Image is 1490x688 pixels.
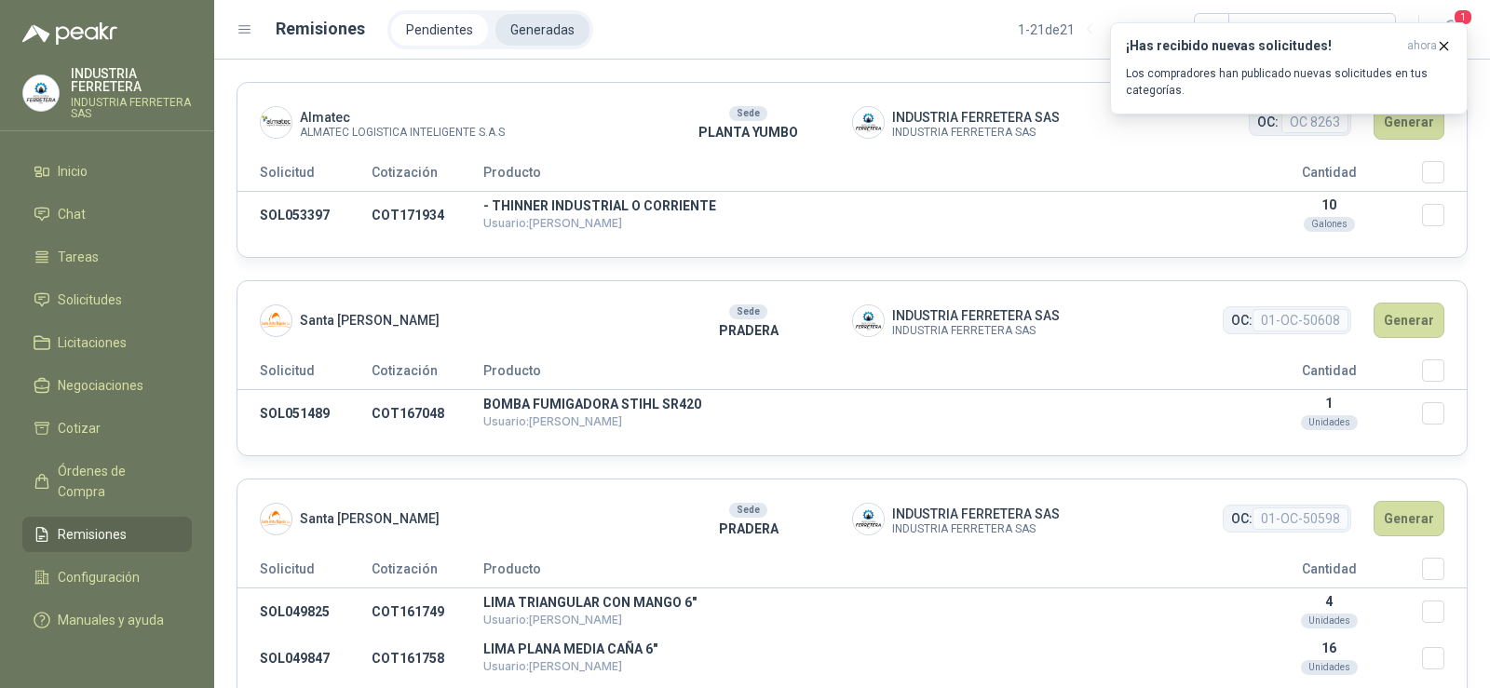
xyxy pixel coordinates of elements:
[1236,558,1422,588] th: Cantidad
[1422,558,1467,588] th: Seleccionar/deseleccionar
[372,161,483,192] th: Cotización
[1422,635,1467,681] td: Seleccionar/deseleccionar
[58,375,143,396] span: Negociaciones
[1236,197,1422,212] p: 10
[483,199,1236,212] p: - THINNER INDUSTRIAL O CORRIENTE
[58,418,101,438] span: Cotizar
[71,97,192,119] p: INDUSTRIA FERRETERA SAS
[892,524,1060,534] span: INDUSTRIA FERRETERA SAS
[1422,390,1467,438] td: Seleccionar/deseleccionar
[237,635,372,681] td: SOL049847
[1453,8,1473,26] span: 1
[58,461,174,502] span: Órdenes de Compra
[1126,38,1400,54] h3: ¡Has recibido nuevas solicitudes!
[483,558,1236,588] th: Producto
[22,22,117,45] img: Logo peakr
[1236,359,1422,390] th: Cantidad
[23,75,59,111] img: Company Logo
[1304,217,1355,232] div: Galones
[22,517,192,552] a: Remisiones
[22,282,192,317] a: Solicitudes
[1434,13,1468,47] button: 1
[1253,507,1348,530] span: 01-OC-50598
[58,161,88,182] span: Inicio
[483,659,622,673] span: Usuario: [PERSON_NAME]
[58,247,99,267] span: Tareas
[71,67,192,93] p: INDUSTRIA FERRETERA
[1253,309,1348,331] span: 01-OC-50608
[644,320,852,341] p: PRADERA
[22,560,192,595] a: Configuración
[300,128,505,138] span: ALMATEC LOGISTICA INTELIGENTE S.A.S
[729,106,767,121] div: Sede
[1231,310,1253,331] span: OC:
[261,305,291,336] img: Company Logo
[644,122,852,142] p: PLANTA YUMBO
[261,504,291,534] img: Company Logo
[1422,359,1467,390] th: Seleccionar/deseleccionar
[483,359,1236,390] th: Producto
[1407,38,1437,54] span: ahora
[261,107,291,138] img: Company Logo
[1236,161,1422,192] th: Cantidad
[1374,501,1444,536] button: Generar
[237,161,372,192] th: Solicitud
[372,359,483,390] th: Cotización
[495,14,589,46] a: Generadas
[853,305,884,336] img: Company Logo
[300,310,440,331] span: Santa [PERSON_NAME]
[729,304,767,319] div: Sede
[892,504,1060,524] span: INDUSTRIA FERRETERA SAS
[483,161,1236,192] th: Producto
[729,503,767,518] div: Sede
[644,519,852,539] p: PRADERA
[276,16,365,42] h1: Remisiones
[372,635,483,681] td: COT161758
[300,107,505,128] span: Almatec
[1018,15,1134,45] div: 1 - 21 de 21
[22,196,192,232] a: Chat
[22,411,192,446] a: Cotizar
[853,504,884,534] img: Company Logo
[237,588,372,636] td: SOL049825
[1236,594,1422,609] p: 4
[22,154,192,189] a: Inicio
[892,128,1060,138] span: INDUSTRIA FERRETERA SAS
[483,596,1236,609] p: LIMA TRIANGULAR CON MANGO 6"
[892,107,1060,128] span: INDUSTRIA FERRETERA SAS
[22,368,192,403] a: Negociaciones
[1301,660,1358,675] div: Unidades
[853,107,884,138] img: Company Logo
[58,524,127,545] span: Remisiones
[892,305,1060,326] span: INDUSTRIA FERRETERA SAS
[58,204,86,224] span: Chat
[300,508,440,529] span: Santa [PERSON_NAME]
[58,610,164,630] span: Manuales y ayuda
[391,14,488,46] a: Pendientes
[1422,588,1467,636] td: Seleccionar/deseleccionar
[22,602,192,638] a: Manuales y ayuda
[58,567,140,587] span: Configuración
[483,398,1236,411] p: BOMBA FUMIGADORA STIHL SR420
[22,453,192,509] a: Órdenes de Compra
[237,192,372,239] td: SOL053397
[372,588,483,636] td: COT161749
[1374,303,1444,338] button: Generar
[1422,192,1467,239] td: Seleccionar/deseleccionar
[372,192,483,239] td: COT171934
[237,390,372,438] td: SOL051489
[58,290,122,310] span: Solicitudes
[22,239,192,275] a: Tareas
[1236,641,1422,655] p: 16
[892,326,1060,336] span: INDUSTRIA FERRETERA SAS
[372,390,483,438] td: COT167048
[483,642,1236,655] p: LIMA PLANA MEDIA CAÑA 6"
[1110,22,1468,115] button: ¡Has recibido nuevas solicitudes!ahora Los compradores han publicado nuevas solicitudes en tus ca...
[22,325,192,360] a: Licitaciones
[483,414,622,428] span: Usuario: [PERSON_NAME]
[58,332,127,353] span: Licitaciones
[372,558,483,588] th: Cotización
[1422,161,1467,192] th: Seleccionar/deseleccionar
[237,359,372,390] th: Solicitud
